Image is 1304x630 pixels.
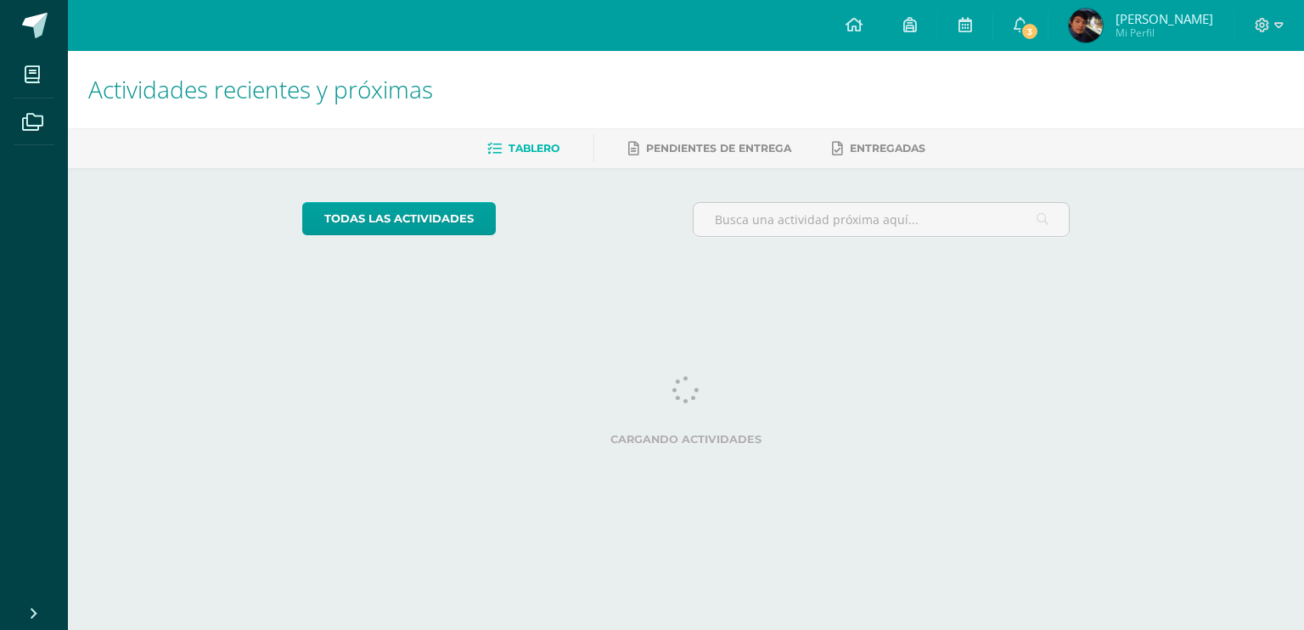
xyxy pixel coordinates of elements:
[1020,22,1039,41] span: 3
[646,142,791,155] span: Pendientes de entrega
[850,142,925,155] span: Entregadas
[832,135,925,162] a: Entregadas
[302,202,496,235] a: todas las Actividades
[88,73,433,105] span: Actividades recientes y próximas
[487,135,559,162] a: Tablero
[1116,25,1213,40] span: Mi Perfil
[694,203,1070,236] input: Busca una actividad próxima aquí...
[628,135,791,162] a: Pendientes de entrega
[1116,10,1213,27] span: [PERSON_NAME]
[302,433,1071,446] label: Cargando actividades
[509,142,559,155] span: Tablero
[1069,8,1103,42] img: 7d90ce9fecc05e4bf0bae787e936f821.png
